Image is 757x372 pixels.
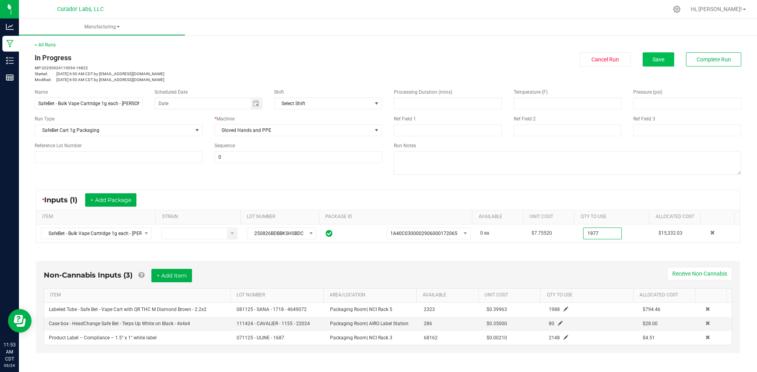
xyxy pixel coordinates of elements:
input: Date [155,98,251,109]
a: Manufacturing [19,19,185,35]
p: [DATE] 6:50 AM CDT by [EMAIL_ADDRESS][DOMAIN_NAME] [35,71,382,77]
span: 68162 [424,335,438,341]
inline-svg: Inventory [6,57,14,65]
p: MP-20250924115054-16822 [35,65,382,71]
a: Allocated CostSortable [640,292,692,298]
span: Packaging Room [330,321,408,326]
span: Curador Labs, LLC [57,6,104,13]
span: Select Shift [274,98,372,109]
span: Modified: [35,77,56,83]
a: Add Non-Cannabis items that were also consumed in the run (e.g. gloves and packaging); Also add N... [138,271,144,279]
span: In Sync [326,229,332,238]
span: Product Label – Compliance – 1.5” x 1" white label [49,335,157,341]
span: Scheduled Date [155,89,188,95]
span: Sequence [214,143,235,148]
span: Started: [35,71,56,77]
span: 1A40C0300002906000172065 [390,231,457,236]
span: Hi, [PERSON_NAME]! [691,6,742,12]
button: Save [643,52,674,67]
a: QTY TO USESortable [581,214,646,220]
a: Unit CostSortable [530,214,571,220]
span: 0 [480,230,483,236]
span: Packaging Room [330,335,392,341]
a: Allocated CostSortable [656,214,697,220]
span: Inputs (1) [44,196,85,204]
span: $0.00210 [487,335,507,341]
span: NO DATA FOUND [274,98,382,109]
span: NO DATA FOUND [41,228,152,239]
inline-svg: Manufacturing [6,40,14,48]
span: $794.46 [643,307,660,312]
span: 80 [549,321,554,326]
a: ITEMSortable [50,292,227,298]
span: Packaging Room [330,307,392,312]
span: 071125 - ULINE - 1687 [237,335,284,341]
span: $0.39963 [487,307,507,312]
a: LOT NUMBERSortable [247,214,316,220]
span: Shift [274,89,284,95]
button: Complete Run [686,52,741,67]
span: Reference Lot Number [35,143,82,148]
span: Run Type [35,115,54,122]
div: Manage settings [672,6,682,13]
span: | AIRO Label Station [367,321,408,326]
span: $4.51 [643,335,655,341]
span: | NCI Rack 5 [367,307,392,312]
span: Machine [216,116,235,122]
a: LOT NUMBERSortable [237,292,320,298]
a: AVAILABLESortable [423,292,475,298]
div: In Progress [35,52,382,63]
a: AREA/LOCATIONSortable [330,292,413,298]
span: Run Notes [394,143,416,148]
span: Save [653,56,664,63]
a: AVAILABLESortable [479,214,520,220]
span: $7.75520 [531,230,552,236]
iframe: Resource center [8,309,32,333]
span: $15,332.03 [658,230,682,236]
span: Temperature (F) [514,89,548,95]
span: Cancel Run [591,56,619,63]
span: 250826BDBBKSHSBDC [247,228,306,239]
a: QTY TO USESortable [547,292,630,298]
inline-svg: Analytics [6,23,14,31]
span: $0.35000 [487,321,507,326]
span: Name [35,89,48,95]
p: 11:53 AM CDT [4,341,15,363]
p: 09/24 [4,363,15,368]
span: $28.00 [643,321,658,326]
span: 081125 - SANA - 1718 - 4649072 [237,307,307,312]
span: | NCI Rack 3 [367,335,392,341]
a: < All Runs [35,42,56,48]
a: Sortable [707,214,731,220]
inline-svg: Reports [6,74,14,81]
a: STRAINSortable [162,214,238,220]
p: [DATE] 6:50 AM CDT by [EMAIL_ADDRESS][DOMAIN_NAME] [35,77,382,83]
span: Labeled Tube - Safe Bet - Vape Cart with QR THC M Diamond Brown - 2.2x2 [49,307,207,312]
button: Cancel Run [580,52,631,67]
span: Complete Run [697,56,731,63]
a: ITEMSortable [42,214,153,220]
span: 286 [424,321,432,326]
span: ea [484,230,489,236]
a: Sortable [702,292,723,298]
a: Unit CostSortable [485,292,537,298]
span: Ref Field 3 [633,116,655,122]
span: SafeBet Cart 1g Packaging [35,125,192,136]
span: Gloved Hands and PPE [215,125,372,136]
span: Non-Cannabis Inputs (3) [44,271,132,279]
span: Processing Duration (mins) [394,89,452,95]
span: SafeBet - Bulk Vape Cartridge 1g each - [PERSON_NAME] [41,228,142,239]
button: Receive Non-Cannabis [667,267,732,280]
span: 111424 - CAVALIER - 1155 - 22024 [237,321,310,326]
span: NO DATA FOUND [387,228,471,239]
span: Ref Field 1 [394,116,416,122]
span: Toggle calendar [251,98,262,109]
span: Ref Field 2 [514,116,536,122]
span: Case box - HeadChange Safe Bet - Terps Up White on Black - 4x4x4 [49,321,190,326]
button: + Add Item [151,269,192,282]
span: 2148 [549,335,560,341]
a: PACKAGE IDSortable [325,214,469,220]
button: + Add Package [85,193,136,207]
span: Manufacturing [19,24,185,30]
span: 2323 [424,307,435,312]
